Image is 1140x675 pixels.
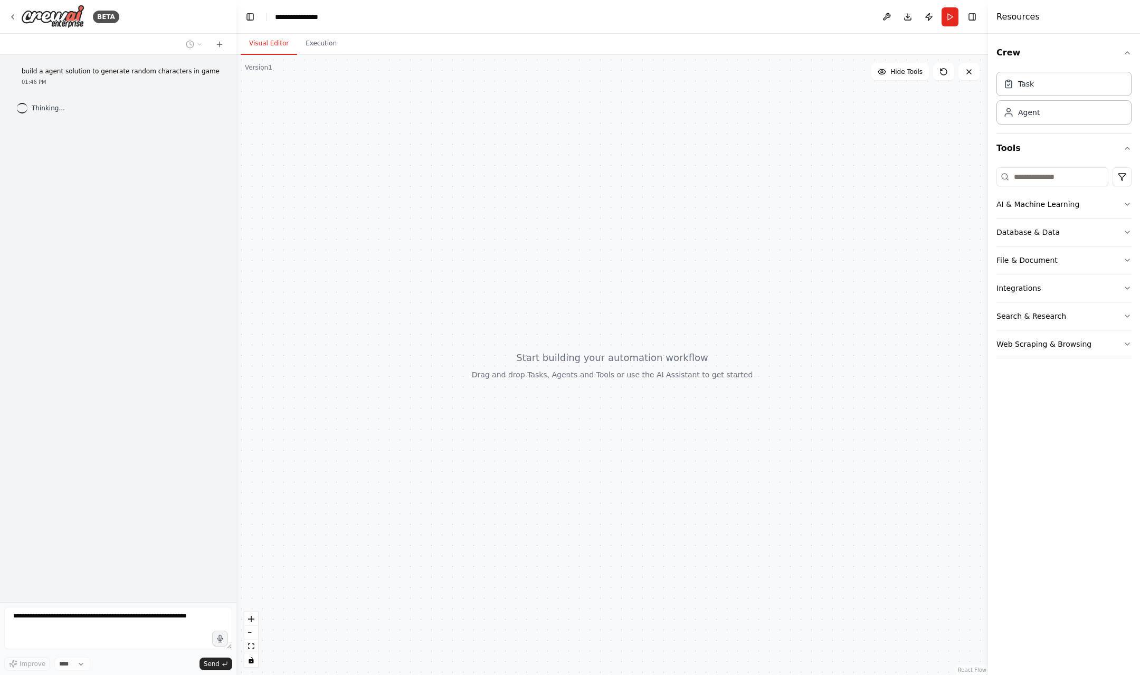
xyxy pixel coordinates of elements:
button: Send [199,658,232,670]
button: Hide right sidebar [965,9,980,24]
button: Database & Data [996,218,1132,246]
button: Click to speak your automation idea [212,631,228,647]
button: Tools [996,134,1132,163]
span: Improve [20,660,45,668]
button: Visual Editor [241,33,297,55]
a: React Flow attribution [958,667,986,673]
button: File & Document [996,246,1132,274]
span: Send [204,660,220,668]
button: Improve [4,657,50,671]
nav: breadcrumb [275,12,327,22]
div: BETA [93,11,119,23]
button: Hide left sidebar [243,9,258,24]
div: Version 1 [245,63,272,72]
div: React Flow controls [244,612,258,667]
button: Crew [996,38,1132,68]
button: Search & Research [996,302,1132,330]
h4: Resources [996,11,1040,23]
button: Start a new chat [211,38,228,51]
p: build a agent solution to generate random characters in game [22,68,220,76]
div: Task [1018,79,1034,89]
div: Agent [1018,107,1040,118]
button: zoom out [244,626,258,640]
button: Execution [297,33,345,55]
button: toggle interactivity [244,653,258,667]
button: fit view [244,640,258,653]
img: Logo [21,5,84,28]
div: Crew [996,68,1132,133]
span: Hide Tools [890,68,923,76]
span: Thinking... [32,104,65,112]
button: Hide Tools [871,63,929,80]
button: Web Scraping & Browsing [996,330,1132,358]
div: 01:46 PM [22,78,220,86]
button: zoom in [244,612,258,626]
button: AI & Machine Learning [996,191,1132,218]
button: Switch to previous chat [182,38,207,51]
div: Tools [996,163,1132,367]
button: Integrations [996,274,1132,302]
